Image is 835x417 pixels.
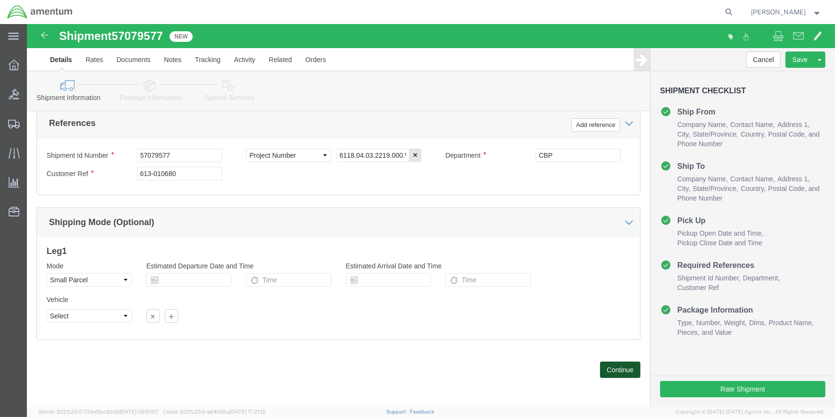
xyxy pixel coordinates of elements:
span: [DATE] 17:21:12 [230,409,266,415]
iframe: FS Legacy Container [27,24,835,407]
button: [PERSON_NAME] [751,6,822,18]
span: Donald Frederiksen [751,7,806,17]
span: Copyright © [DATE]-[DATE] Agistix Inc., All Rights Reserved [675,408,823,416]
span: Client: 2025.20.0-e640dba [163,409,266,415]
a: Support [386,409,410,415]
a: Feedback [410,409,434,415]
img: logo [7,5,73,19]
span: Server: 2025.20.0-734e5bc92d9 [38,409,159,415]
span: [DATE] 09:51:07 [120,409,159,415]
